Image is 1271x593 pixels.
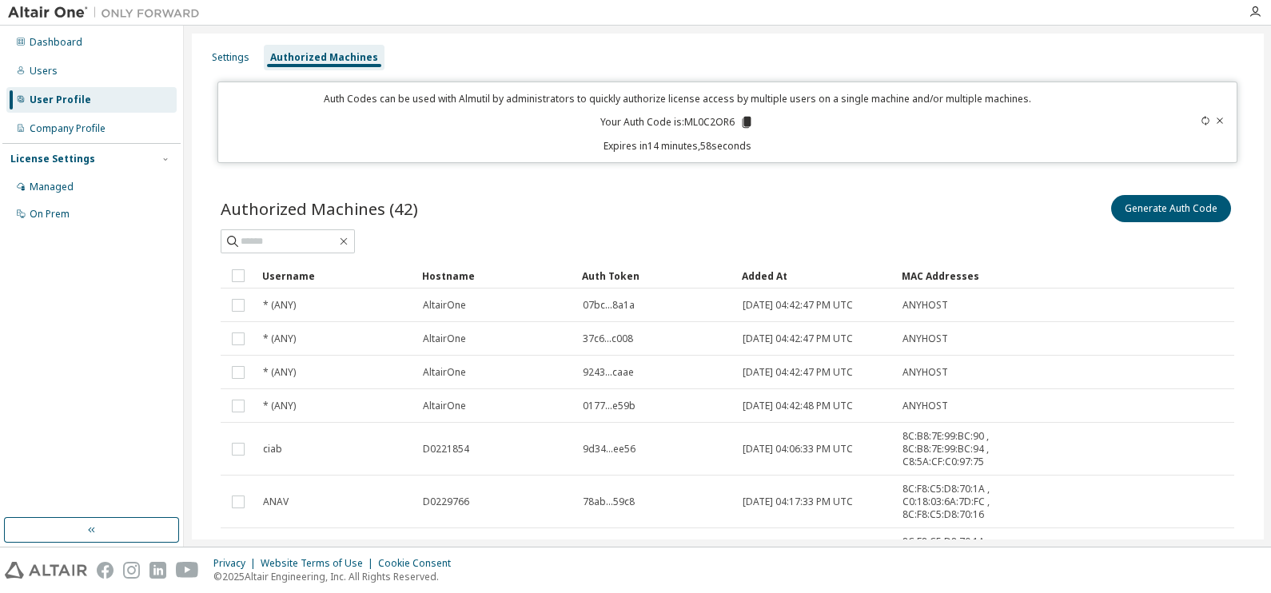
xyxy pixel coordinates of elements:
span: * (ANY) [263,332,296,345]
div: Hostname [422,263,569,289]
span: [DATE] 04:06:33 PM UTC [743,443,853,456]
span: ANYHOST [902,332,948,345]
span: 07bc...8a1a [583,299,635,312]
span: 37c6...c008 [583,332,633,345]
div: Company Profile [30,122,106,135]
button: Generate Auth Code [1111,195,1231,222]
span: Authorized Machines (42) [221,197,418,220]
div: Authorized Machines [270,51,378,64]
div: MAC Addresses [902,263,1058,289]
div: Website Terms of Use [261,557,378,570]
span: ANYHOST [902,366,948,379]
div: Dashboard [30,36,82,49]
div: On Prem [30,208,70,221]
span: ANAV [263,495,289,508]
div: Managed [30,181,74,193]
div: Username [262,263,409,289]
span: AltairOne [423,332,466,345]
p: Your Auth Code is: ML0C2OR6 [600,115,754,129]
span: [DATE] 04:42:47 PM UTC [743,299,853,312]
span: 9d34...ee56 [583,443,635,456]
div: User Profile [30,94,91,106]
div: Settings [212,51,249,64]
span: AltairOne [423,366,466,379]
div: Added At [742,263,889,289]
span: D0221854 [423,443,469,456]
span: ciab [263,443,282,456]
img: Altair One [8,5,208,21]
span: [DATE] 04:17:33 PM UTC [743,495,853,508]
span: ANYHOST [902,299,948,312]
span: ANYHOST [902,400,948,412]
p: Auth Codes can be used with Almutil by administrators to quickly authorize license access by mult... [228,92,1127,105]
p: Expires in 14 minutes, 58 seconds [228,139,1127,153]
span: 8C:F8:C5:D8:70:1A , C0:18:03:6A:7D:FC , 8C:F8:C5:D8:70:16 [902,535,1058,574]
span: AltairOne [423,299,466,312]
span: [DATE] 04:42:47 PM UTC [743,366,853,379]
span: [DATE] 04:42:48 PM UTC [743,400,853,412]
span: AltairOne [423,400,466,412]
span: 8C:F8:C5:D8:70:1A , C0:18:03:6A:7D:FC , 8C:F8:C5:D8:70:16 [902,483,1058,521]
span: 78ab...59c8 [583,495,635,508]
img: youtube.svg [176,562,199,579]
span: 0177...e59b [583,400,635,412]
div: License Settings [10,153,95,165]
span: * (ANY) [263,299,296,312]
img: linkedin.svg [149,562,166,579]
div: Auth Token [582,263,729,289]
span: * (ANY) [263,400,296,412]
span: D0229766 [423,495,469,508]
div: Cookie Consent [378,557,460,570]
div: Privacy [213,557,261,570]
span: * (ANY) [263,366,296,379]
span: [DATE] 04:42:47 PM UTC [743,332,853,345]
img: altair_logo.svg [5,562,87,579]
img: instagram.svg [123,562,140,579]
img: facebook.svg [97,562,114,579]
span: 9243...caae [583,366,634,379]
div: Users [30,65,58,78]
p: © 2025 Altair Engineering, Inc. All Rights Reserved. [213,570,460,583]
span: 8C:B8:7E:99:BC:90 , 8C:B8:7E:99:BC:94 , C8:5A:CF:C0:97:75 [902,430,1058,468]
